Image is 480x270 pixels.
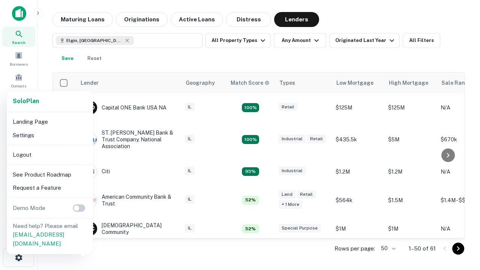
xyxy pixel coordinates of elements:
[442,210,480,246] iframe: Chat Widget
[10,181,90,195] li: Request a Feature
[10,115,90,129] li: Landing Page
[10,129,90,142] li: Settings
[13,222,87,248] p: Need help? Please email
[10,148,90,162] li: Logout
[13,97,39,105] strong: Solo Plan
[10,204,48,213] p: Demo Mode
[13,97,39,106] a: SoloPlan
[10,168,90,181] li: See Product Roadmap
[13,231,64,247] a: [EMAIL_ADDRESS][DOMAIN_NAME]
